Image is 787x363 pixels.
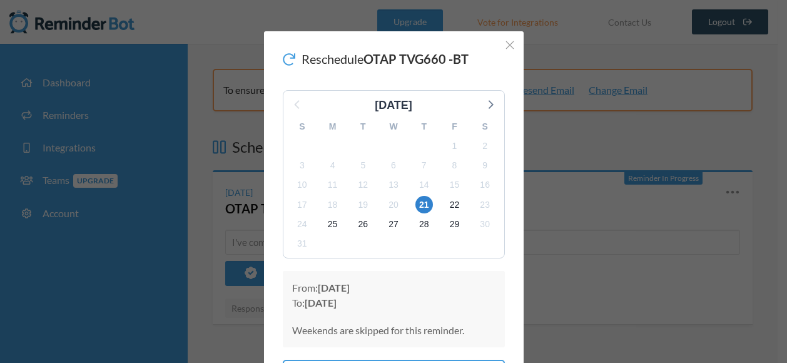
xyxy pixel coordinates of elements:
span: Friday, September 26, 2025 [354,215,372,233]
span: Monday, September 22, 2025 [445,196,463,213]
div: S [470,117,500,136]
strong: [DATE] [305,297,337,309]
strong: [DATE] [318,282,350,294]
span: Monday, September 1, 2025 [445,138,463,155]
span: Friday, September 5, 2025 [354,157,372,175]
span: Wednesday, September 24, 2025 [293,215,311,233]
span: Tuesday, September 23, 2025 [476,196,494,213]
span: Thursday, September 11, 2025 [324,176,342,194]
div: M [317,117,348,136]
span: Thursday, September 18, 2025 [324,196,342,213]
button: Close [502,38,517,53]
span: Sunday, September 7, 2025 [415,157,433,175]
span: Saturday, September 13, 2025 [385,176,402,194]
span: Saturday, September 20, 2025 [385,196,402,213]
div: F [439,117,470,136]
span: Friday, September 19, 2025 [354,196,372,213]
p: From: To: [292,280,495,310]
span: Saturday, September 6, 2025 [385,157,402,175]
span: Wednesday, October 1, 2025 [293,235,311,253]
span: Wednesday, September 3, 2025 [293,157,311,175]
span: Tuesday, September 16, 2025 [476,176,494,194]
div: T [348,117,378,136]
p: Weekends are skipped for this reminder. [292,323,495,338]
span: Wednesday, September 10, 2025 [293,176,311,194]
span: Thursday, September 25, 2025 [324,215,342,233]
span: Monday, September 29, 2025 [445,215,463,233]
div: W [378,117,409,136]
span: Sunday, September 28, 2025 [415,215,433,233]
span: Tuesday, September 9, 2025 [476,157,494,175]
span: Saturday, September 27, 2025 [385,215,402,233]
div: S [287,117,318,136]
strong: OTAP TVG660 -BT [363,51,469,66]
div: [DATE] [370,97,417,114]
div: T [409,117,439,136]
span: Sunday, September 14, 2025 [415,176,433,194]
span: Tuesday, September 2, 2025 [476,138,494,155]
span: Monday, September 8, 2025 [445,157,463,175]
span: Sunday, September 21, 2025 [415,196,433,213]
span: Thursday, September 4, 2025 [324,157,342,175]
h2: Reschedule [283,50,469,68]
span: Wednesday, September 17, 2025 [293,196,311,213]
span: Tuesday, September 30, 2025 [476,215,494,233]
span: Friday, September 12, 2025 [354,176,372,194]
span: Monday, September 15, 2025 [445,176,463,194]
